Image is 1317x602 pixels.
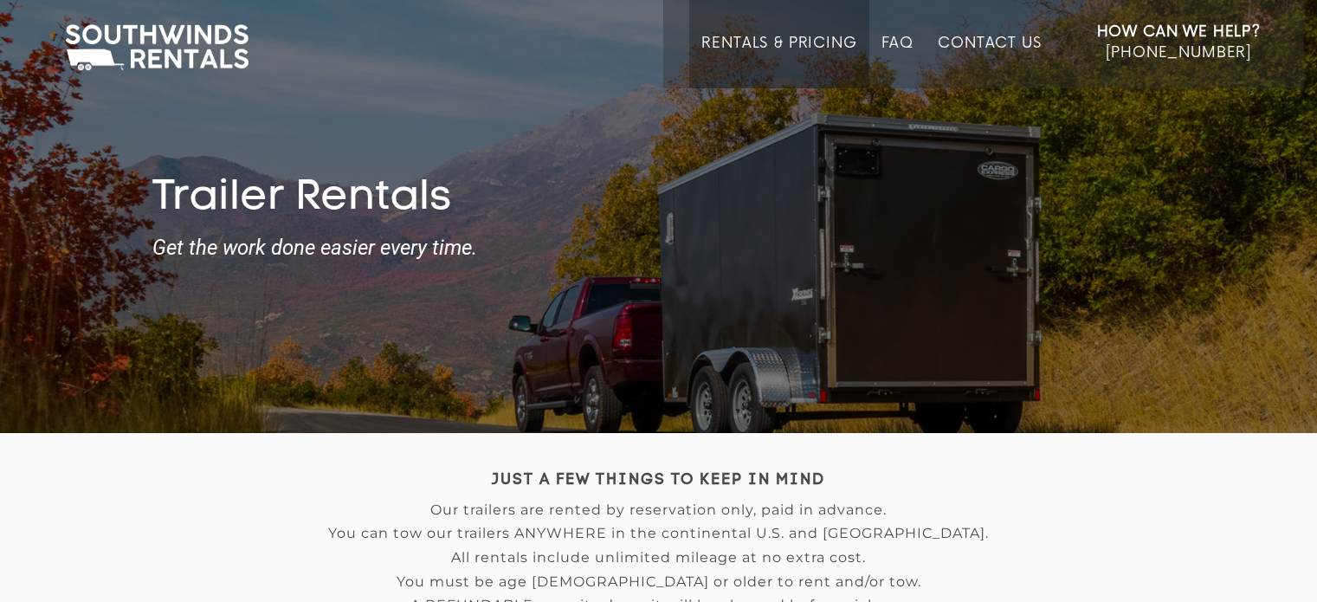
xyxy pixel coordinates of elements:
[56,21,257,74] img: Southwinds Rentals Logo
[152,236,1165,259] strong: Get the work done easier every time.
[938,35,1041,88] a: Contact Us
[492,473,825,488] strong: JUST A FEW THINGS TO KEEP IN MIND
[152,174,1165,224] h1: Trailer Rentals
[1097,22,1261,75] a: How Can We Help? [PHONE_NUMBER]
[152,574,1165,590] p: You must be age [DEMOGRAPHIC_DATA] or older to rent and/or tow.
[152,526,1165,541] p: You can tow our trailers ANYWHERE in the continental U.S. and [GEOGRAPHIC_DATA].
[881,35,914,88] a: FAQ
[152,550,1165,566] p: All rentals include unlimited mileage at no extra cost.
[152,502,1165,518] p: Our trailers are rented by reservation only, paid in advance.
[1106,44,1251,61] span: [PHONE_NUMBER]
[1097,23,1261,41] strong: How Can We Help?
[701,35,856,88] a: Rentals & Pricing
